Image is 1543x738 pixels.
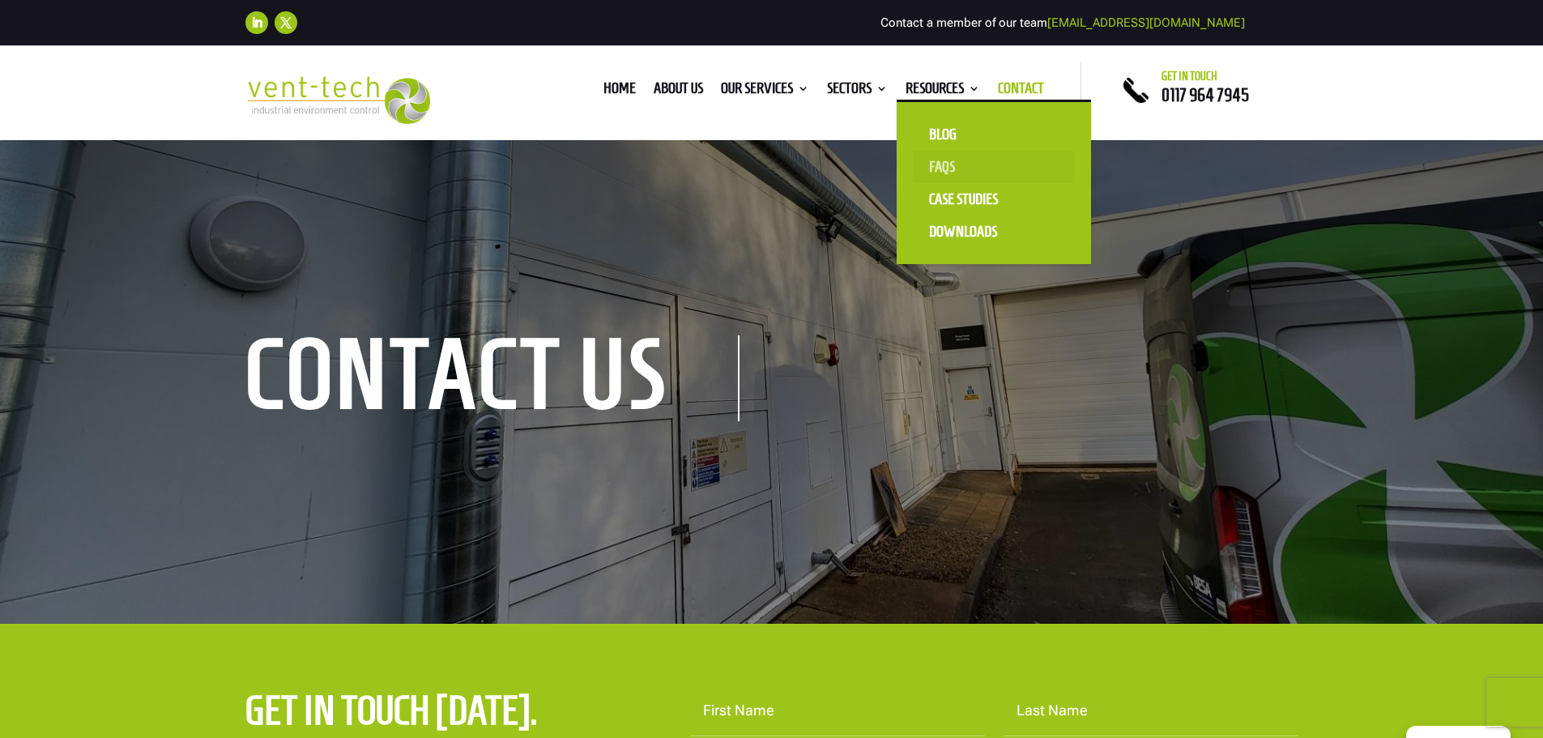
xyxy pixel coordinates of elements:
a: Blog [913,118,1075,151]
a: Our Services [721,83,809,100]
a: 0117 964 7945 [1162,85,1249,105]
a: Case Studies [913,183,1075,215]
a: [EMAIL_ADDRESS][DOMAIN_NAME] [1047,15,1245,30]
a: FAQS [913,151,1075,183]
input: First Name [690,686,985,736]
a: Contact [998,83,1044,100]
a: Sectors [827,83,888,100]
span: Contact a member of our team [880,15,1245,30]
a: Follow on X [275,11,297,34]
a: Downloads [913,215,1075,248]
a: Resources [906,83,980,100]
a: Home [603,83,636,100]
img: 2023-09-27T08_35_16.549ZVENT-TECH---Clear-background [245,76,431,124]
h1: contact us [245,335,740,421]
a: About us [654,83,703,100]
input: Last Name [1004,686,1298,736]
span: Get in touch [1162,70,1217,83]
a: Follow on LinkedIn [245,11,268,34]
